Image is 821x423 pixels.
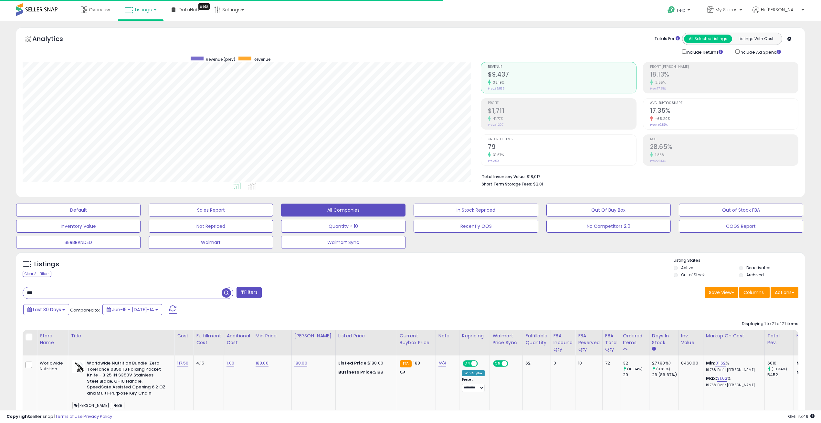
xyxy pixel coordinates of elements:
div: Markup on Cost [706,333,762,339]
span: 2025-08-14 15:49 GMT [788,413,815,419]
div: Title [71,333,172,339]
b: Short Term Storage Fees: [482,181,532,187]
button: Quantity < 10 [281,220,405,233]
span: Profit [PERSON_NAME] [650,65,798,69]
div: Current Buybox Price [400,333,433,346]
button: In Stock Repriced [414,204,538,217]
div: 10 [578,360,597,366]
div: 5452 [767,372,794,378]
button: COGS Report [679,220,803,233]
span: Help [677,7,686,13]
span: DataHub [179,6,199,13]
span: Compared to: [70,307,100,313]
div: 62 [525,360,545,366]
span: ROI [650,138,798,141]
button: Recently OOS [414,220,538,233]
small: 2.55% [653,80,666,85]
div: Clear All Filters [23,271,51,277]
strong: Max: [796,369,808,375]
div: 6016 [767,360,794,366]
p: 19.76% Profit [PERSON_NAME] [706,368,760,372]
div: Store Name [40,333,65,346]
small: 1.85% [653,153,665,157]
button: Jun-15 - [DATE]-14 [102,304,162,315]
small: Prev: $6,829 [488,87,505,90]
div: Worldwide Nutrition [40,360,63,372]
h2: 28.65% [650,143,798,152]
div: Listed Price [338,333,394,339]
div: Note [438,333,457,339]
small: Prev: 49.85% [650,123,668,127]
div: Fulfillable Quantity [525,333,548,346]
div: Inv. value [681,333,700,346]
div: 4.15 [196,360,219,366]
div: Min Price [256,333,289,339]
small: 31.67% [491,153,504,157]
a: Privacy Policy [84,413,112,419]
span: ON [494,361,502,366]
div: $188.00 [338,360,392,366]
a: 117.50 [177,360,188,366]
strong: Min: [796,360,806,366]
small: (3.85%) [656,366,670,372]
span: OFF [507,361,518,366]
button: Last 30 Days [23,304,69,315]
button: Actions [771,287,798,298]
button: Out Of Buy Box [546,204,671,217]
h2: $9,437 [488,71,636,79]
span: OFF [477,361,487,366]
div: [PERSON_NAME] [294,333,333,339]
div: Walmart Price Sync [492,333,520,346]
div: Tooltip anchor [198,3,210,10]
p: Listing States: [674,258,805,264]
a: 31.62 [715,360,726,366]
button: Columns [739,287,770,298]
button: Filters [237,287,262,298]
a: 188.00 [294,360,307,366]
div: 72 [605,360,615,366]
h5: Listings [34,260,59,269]
li: $18,017 [482,172,794,180]
div: FBA inbound Qty [553,333,573,353]
div: Repricing [462,333,487,339]
button: Inventory Value [16,220,141,233]
button: BEeBRANDED [16,236,141,249]
div: FBA Total Qty [605,333,617,353]
b: Worldwide Nutrition Bundle: Zero Tolerance 0350TS Folding Pocket Knife - 3.25 IN S350V Stainless ... [87,360,165,398]
button: Walmart Sync [281,236,405,249]
strong: Copyright [6,413,30,419]
span: My Stores [715,6,738,13]
a: Help [662,1,697,21]
b: Min: [706,360,716,366]
span: Revenue [254,57,270,62]
div: Displaying 1 to 21 of 21 items [742,321,798,327]
small: 41.77% [491,116,503,121]
label: Archived [746,272,764,278]
div: Days In Stock [652,333,676,346]
h2: $1,711 [488,107,636,116]
button: Default [16,204,141,217]
div: Preset: [462,377,485,392]
span: Overview [89,6,110,13]
div: Include Ad Spend [731,48,791,56]
b: Listed Price: [338,360,368,366]
button: Sales Report [149,204,273,217]
button: All Companies [281,204,405,217]
div: Totals For [655,36,680,42]
small: Prev: 17.68% [650,87,666,90]
span: $2.01 [533,181,543,187]
button: Not Repriced [149,220,273,233]
div: Win BuyBox [462,370,485,376]
div: Additional Cost [226,333,250,346]
b: Total Inventory Value: [482,174,526,179]
span: Profit [488,101,636,105]
i: Get Help [667,6,675,14]
span: 188 [413,360,420,366]
div: 29 [623,372,649,378]
span: BB [112,402,124,409]
a: N/A [438,360,446,366]
h2: 18.13% [650,71,798,79]
div: % [706,360,760,372]
a: 188.00 [256,360,268,366]
b: Max: [706,375,717,381]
